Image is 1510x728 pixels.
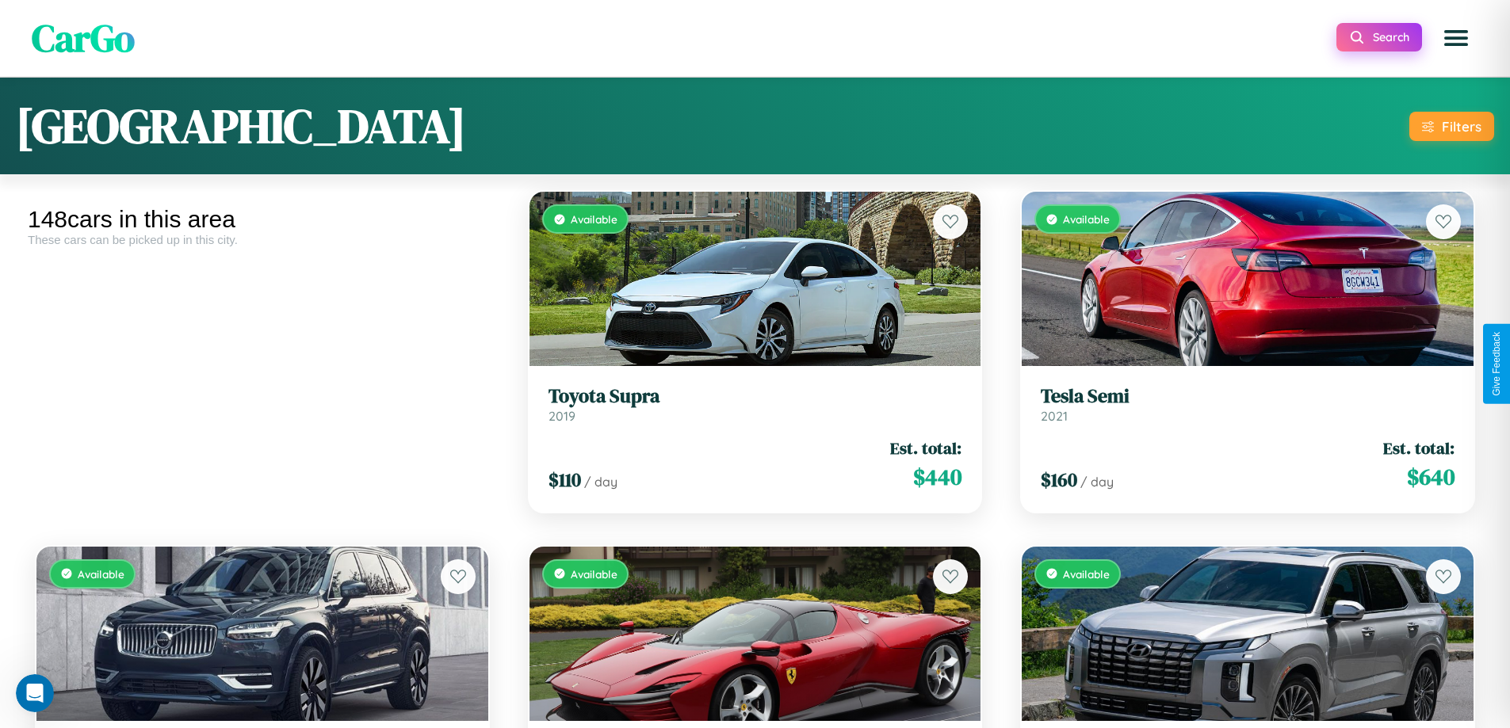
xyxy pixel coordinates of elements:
span: 2019 [549,408,575,424]
div: Filters [1442,118,1481,135]
span: CarGo [32,12,135,64]
a: Toyota Supra2019 [549,385,962,424]
span: $ 110 [549,467,581,493]
div: These cars can be picked up in this city. [28,233,497,246]
span: Available [78,567,124,581]
button: Open menu [1434,16,1478,60]
span: Available [1063,567,1110,581]
h3: Toyota Supra [549,385,962,408]
button: Filters [1409,112,1494,141]
h3: Tesla Semi [1041,385,1455,408]
span: Est. total: [1383,436,1455,459]
span: $ 160 [1041,467,1077,493]
div: 148 cars in this area [28,206,497,233]
button: Search [1336,23,1422,51]
span: Search [1373,30,1409,44]
span: $ 440 [913,461,961,493]
h1: [GEOGRAPHIC_DATA] [16,93,466,158]
span: Est. total: [890,436,961,459]
span: $ 640 [1407,461,1455,493]
div: Give Feedback [1491,332,1502,396]
span: / day [584,474,617,490]
a: Tesla Semi2021 [1041,385,1455,424]
span: Available [1063,212,1110,226]
span: Available [571,212,617,226]
span: Available [571,567,617,581]
span: / day [1080,474,1114,490]
span: 2021 [1041,408,1068,424]
iframe: Intercom live chat [16,674,54,712]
